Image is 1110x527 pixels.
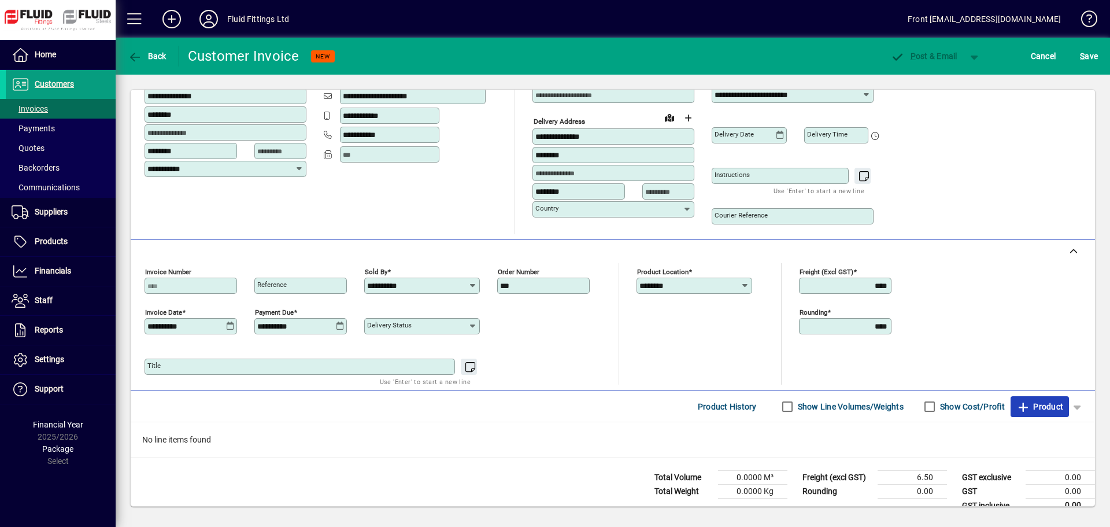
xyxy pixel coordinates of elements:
[35,355,64,364] span: Settings
[35,237,68,246] span: Products
[35,384,64,393] span: Support
[6,286,116,315] a: Staff
[145,268,191,276] mat-label: Invoice number
[1026,499,1095,513] td: 0.00
[147,362,161,370] mat-label: Title
[6,375,116,404] a: Support
[367,321,412,329] mat-label: Delivery status
[125,46,169,67] button: Back
[6,227,116,256] a: Products
[718,471,787,485] td: 0.0000 M³
[637,268,689,276] mat-label: Product location
[1026,485,1095,499] td: 0.00
[878,471,947,485] td: 6.50
[797,471,878,485] td: Freight (excl GST)
[131,422,1095,458] div: No line items found
[1080,47,1098,65] span: ave
[227,10,289,28] div: Fluid Fittings Ltd
[908,10,1061,28] div: Front [EMAIL_ADDRESS][DOMAIN_NAME]
[188,47,299,65] div: Customer Invoice
[380,375,471,388] mat-hint: Use 'Enter' to start a new line
[715,130,754,138] mat-label: Delivery date
[6,40,116,69] a: Home
[1011,396,1069,417] button: Product
[795,401,904,412] label: Show Line Volumes/Weights
[6,178,116,197] a: Communications
[807,130,848,138] mat-label: Delivery time
[116,46,179,67] app-page-header-button: Back
[6,257,116,286] a: Financials
[885,46,963,67] button: Post & Email
[1016,397,1063,416] span: Product
[6,158,116,178] a: Backorders
[365,268,387,276] mat-label: Sold by
[693,396,761,417] button: Product History
[797,485,878,499] td: Rounding
[35,207,68,216] span: Suppliers
[35,50,56,59] span: Home
[33,420,83,429] span: Financial Year
[42,444,73,454] span: Package
[6,138,116,158] a: Quotes
[878,485,947,499] td: 0.00
[649,485,718,499] td: Total Weight
[649,471,718,485] td: Total Volume
[715,171,750,179] mat-label: Instructions
[1026,471,1095,485] td: 0.00
[715,211,768,219] mat-label: Courier Reference
[956,499,1026,513] td: GST inclusive
[956,471,1026,485] td: GST exclusive
[1031,47,1056,65] span: Cancel
[956,485,1026,499] td: GST
[938,401,1005,412] label: Show Cost/Profit
[12,124,55,133] span: Payments
[190,9,227,30] button: Profile
[1028,46,1059,67] button: Cancel
[800,268,853,276] mat-label: Freight (excl GST)
[255,308,294,316] mat-label: Payment due
[12,104,48,113] span: Invoices
[1080,51,1085,61] span: S
[6,119,116,138] a: Payments
[800,308,827,316] mat-label: Rounding
[316,53,330,60] span: NEW
[679,109,697,127] button: Choose address
[774,184,864,197] mat-hint: Use 'Enter' to start a new line
[911,51,916,61] span: P
[6,198,116,227] a: Suppliers
[718,485,787,499] td: 0.0000 Kg
[6,345,116,374] a: Settings
[35,266,71,275] span: Financials
[698,397,757,416] span: Product History
[35,325,63,334] span: Reports
[12,183,80,192] span: Communications
[498,268,539,276] mat-label: Order number
[35,296,53,305] span: Staff
[6,316,116,345] a: Reports
[12,163,60,172] span: Backorders
[6,99,116,119] a: Invoices
[1077,46,1101,67] button: Save
[128,51,166,61] span: Back
[1072,2,1096,40] a: Knowledge Base
[660,108,679,127] a: View on map
[535,204,558,212] mat-label: Country
[12,143,45,153] span: Quotes
[35,79,74,89] span: Customers
[257,281,287,289] mat-label: Reference
[153,9,190,30] button: Add
[145,308,182,316] mat-label: Invoice date
[890,51,957,61] span: ost & Email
